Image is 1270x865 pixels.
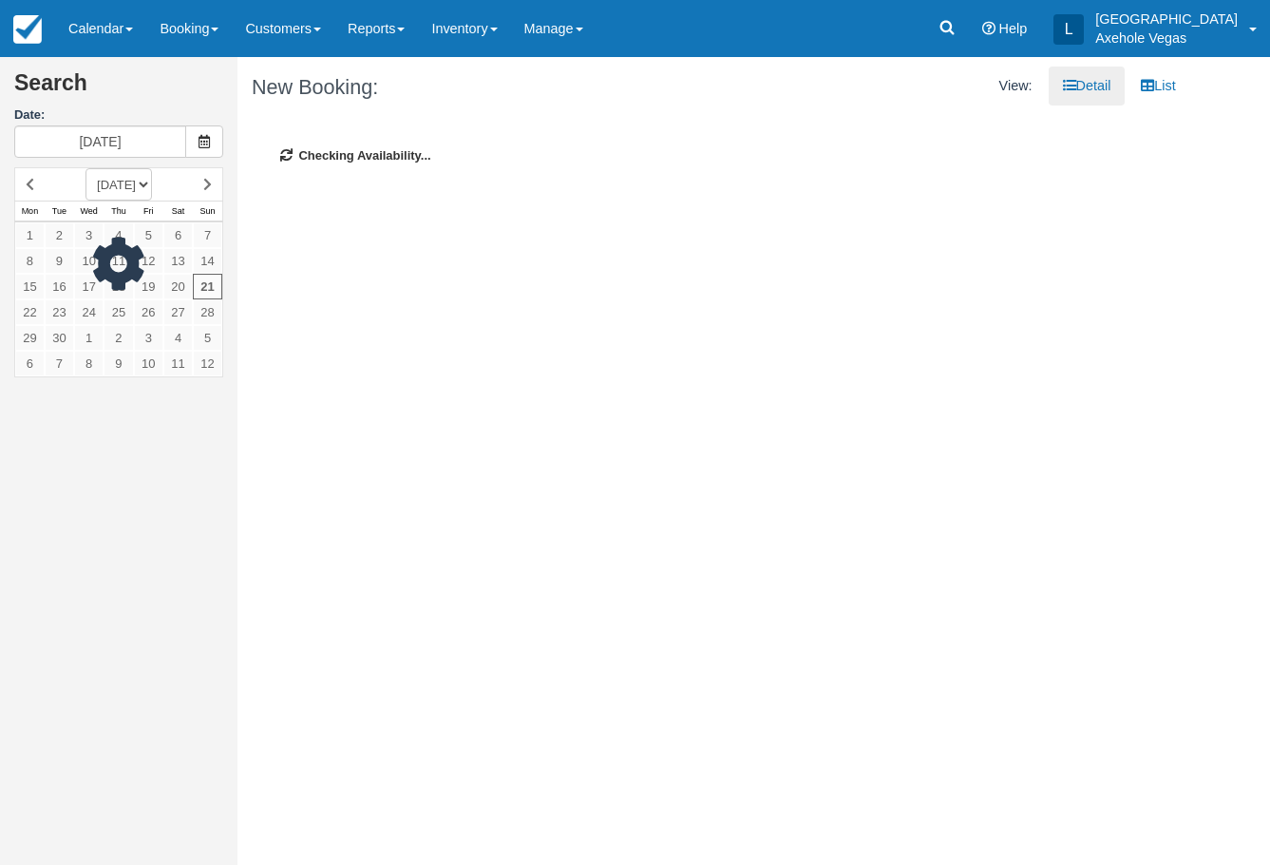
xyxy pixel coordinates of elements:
[1127,67,1189,106] a: List
[1095,10,1238,29] p: [GEOGRAPHIC_DATA]
[1095,29,1238,48] p: Axehole Vegas
[1053,14,1084,45] div: L
[193,274,222,299] a: 21
[982,22,995,35] i: Help
[14,106,223,125] label: Date:
[13,15,42,44] img: checkfront-main-nav-mini-logo.png
[14,71,223,106] h2: Search
[252,119,1176,194] div: Checking Availability...
[252,76,699,99] h1: New Booking:
[985,67,1047,106] li: View:
[999,21,1028,36] span: Help
[1049,67,1126,106] a: Detail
